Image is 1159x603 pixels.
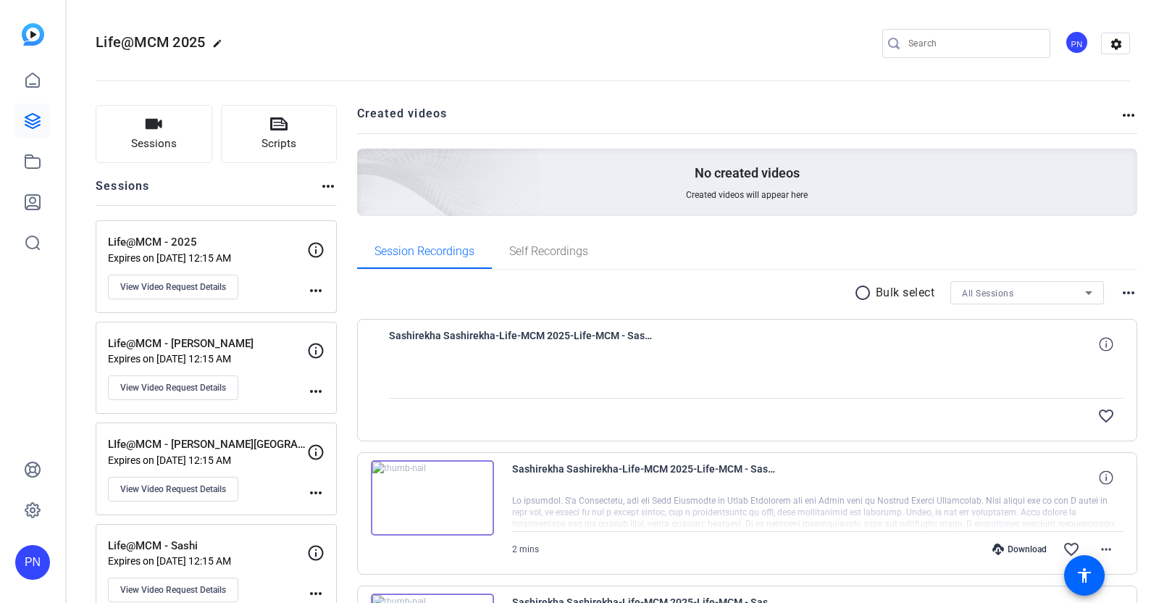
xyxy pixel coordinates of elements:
mat-icon: more_horiz [1097,541,1115,558]
p: LIfe@MCM - [PERSON_NAME][GEOGRAPHIC_DATA] [108,436,307,453]
mat-icon: more_horiz [307,282,325,299]
p: Expires on [DATE] 12:15 AM [108,252,307,264]
button: Scripts [221,105,338,163]
div: PN [1065,30,1089,54]
h2: Created videos [357,105,1121,133]
button: View Video Request Details [108,578,238,602]
button: Sessions [96,105,212,163]
mat-icon: more_horiz [1120,107,1137,124]
span: Life@MCM 2025 [96,33,205,51]
button: View Video Request Details [108,375,238,400]
span: All Sessions [962,288,1013,299]
span: View Video Request Details [120,483,226,495]
p: Expires on [DATE] 12:15 AM [108,555,307,567]
span: Sashirekha Sashirekha-Life-MCM 2025-Life-MCM - Sashi-1756463339945-webcam [512,460,780,495]
ngx-avatar: Puneet Nayyar [1065,30,1090,56]
mat-icon: more_horiz [1120,284,1137,301]
span: Self Recordings [509,246,588,257]
img: blue-gradient.svg [22,23,44,46]
mat-icon: more_horiz [307,484,325,502]
p: Expires on [DATE] 12:15 AM [108,353,307,365]
p: Life@MCM - [PERSON_NAME] [108,336,307,352]
span: Created videos will appear here [686,189,808,201]
div: Download [985,544,1054,555]
mat-icon: favorite_border [1063,541,1080,558]
p: Bulk select [876,284,935,301]
div: PN [15,545,50,580]
mat-icon: favorite_border [1097,407,1115,425]
mat-icon: more_horiz [307,383,325,400]
span: 2 mins [512,544,539,554]
button: View Video Request Details [108,275,238,299]
mat-icon: more_horiz [307,585,325,602]
mat-icon: radio_button_unchecked [854,284,876,301]
img: thumb-nail [371,460,494,536]
span: View Video Request Details [120,584,226,596]
mat-icon: settings [1102,33,1131,55]
mat-icon: more_horiz [319,178,337,195]
p: Life@MCM - 2025 [108,234,307,251]
span: View Video Request Details [120,281,226,293]
p: Expires on [DATE] 12:15 AM [108,454,307,466]
input: Search [908,35,1039,52]
span: Session Recordings [375,246,474,257]
p: No created videos [695,165,800,182]
mat-icon: edit [212,38,230,56]
button: View Video Request Details [108,477,238,502]
mat-icon: accessibility [1076,567,1093,584]
span: View Video Request Details [120,382,226,394]
span: Sessions [131,136,177,152]
h2: Sessions [96,178,150,205]
p: Life@MCM - Sashi [108,538,307,554]
span: Sashirekha Sashirekha-Life-MCM 2025-Life-MCM - Sashi-1756463566557-webcam [389,327,657,362]
img: Creted videos background [195,5,540,320]
span: Scripts [261,136,296,152]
